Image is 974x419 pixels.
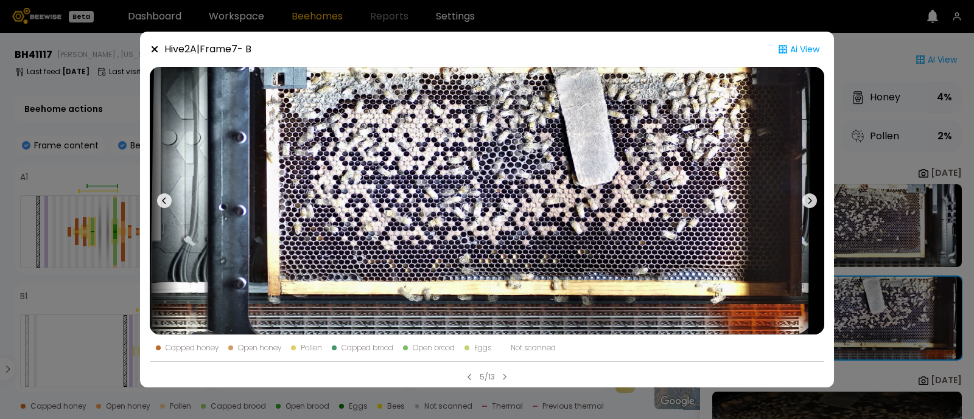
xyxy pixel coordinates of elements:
strong: Frame 7 [200,42,237,56]
img: 20250807_153655-a-1130.65-back-41117-XXXXmyp0.jpg [150,67,824,334]
div: Hive 2 A | [164,42,251,57]
div: Capped honey [166,344,219,351]
div: 5/13 [480,372,495,383]
div: Eggs [474,344,491,351]
div: Open honey [238,344,281,351]
div: Not scanned [511,344,556,351]
div: Open brood [413,344,455,351]
div: Capped brood [342,344,393,351]
div: Pollen [301,344,322,351]
div: Ai View [773,41,824,57]
span: - B [237,42,251,56]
